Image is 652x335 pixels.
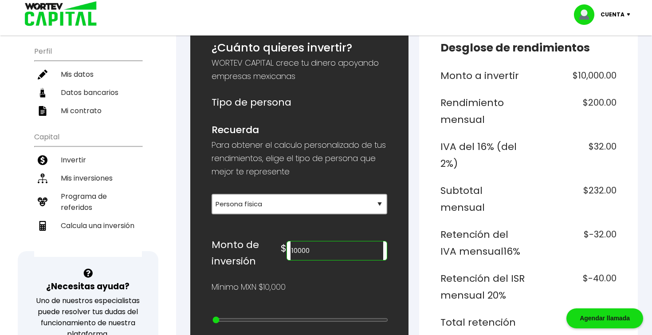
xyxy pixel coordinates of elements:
p: Mínimo MXN $10,000 [212,280,286,294]
div: Agendar llamada [566,308,643,328]
img: contrato-icon.f2db500c.svg [38,106,47,116]
a: Calcula una inversión [34,217,142,235]
img: datos-icon.10cf9172.svg [38,88,47,98]
h3: ¿Necesitas ayuda? [46,280,130,293]
a: Programa de referidos [34,187,142,217]
h6: Monto de inversión [212,236,281,270]
h6: $200.00 [532,95,617,128]
h6: $32.00 [532,138,617,172]
a: Mi contrato [34,102,142,120]
img: invertir-icon.b3b967d7.svg [38,155,47,165]
h5: Desglose de rendimientos [440,39,617,56]
p: Cuenta [601,8,625,21]
h6: Tipo de persona [212,94,388,111]
img: editar-icon.952d3147.svg [38,70,47,79]
h6: Subtotal mensual [440,182,525,216]
img: profile-image [574,4,601,25]
h6: $10,000.00 [532,67,617,84]
a: Mis datos [34,65,142,83]
h6: $-32.00 [532,226,617,260]
h5: ¿Cuánto quieres invertir? [212,39,388,56]
h6: Rendimiento mensual [440,95,525,128]
a: Datos bancarios [34,83,142,102]
p: WORTEV CAPITAL crece tu dinero apoyando empresas mexicanas [212,56,388,83]
img: icon-down [625,13,636,16]
h6: Retención del IVA mensual 16% [440,226,525,260]
ul: Perfil [34,41,142,120]
h6: Monto a invertir [440,67,525,84]
p: Para obtener el calculo personalizado de tus rendimientos, elige el tipo de persona que mejor te ... [212,138,388,178]
h6: Recuerda [212,122,388,138]
h6: $232.00 [532,182,617,216]
img: inversiones-icon.6695dc30.svg [38,173,47,183]
img: calculadora-icon.17d418c4.svg [38,221,47,231]
h6: $-40.00 [532,270,617,303]
ul: Capital [34,127,142,257]
img: recomiendanos-icon.9b8e9327.svg [38,197,47,207]
h6: Retención del ISR mensual 20% [440,270,525,303]
h6: $ [281,240,287,257]
a: Invertir [34,151,142,169]
a: Mis inversiones [34,169,142,187]
h6: IVA del 16% (del 2%) [440,138,525,172]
